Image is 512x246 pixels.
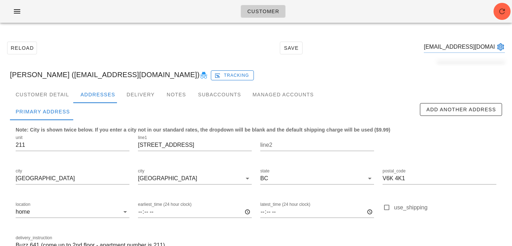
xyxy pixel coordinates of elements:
[7,42,37,54] button: Reload
[16,169,22,174] label: city
[283,45,299,51] span: Save
[211,70,254,80] button: Tracking
[211,69,254,80] a: Tracking
[216,72,249,79] span: Tracking
[280,42,303,54] button: Save
[16,202,30,207] label: location
[10,103,76,120] div: Primary Address
[260,173,374,184] div: stateBC
[4,63,508,86] div: [PERSON_NAME] ([EMAIL_ADDRESS][DOMAIN_NAME])
[260,202,310,207] label: latest_time (24 hour clock)
[10,45,34,51] span: Reload
[121,86,160,103] div: Delivery
[424,41,495,53] input: Search by email or name
[138,175,197,182] div: [GEOGRAPHIC_DATA]
[16,206,129,218] div: locationhome
[260,169,270,174] label: state
[138,169,144,174] label: city
[426,107,496,112] span: Add Another Address
[420,103,502,116] button: Add Another Address
[192,86,247,103] div: Subaccounts
[16,135,22,140] label: unit
[75,86,121,103] div: Addresses
[247,86,319,103] div: Managed Accounts
[241,5,285,18] a: Customer
[10,86,75,103] div: Customer Detail
[138,173,252,184] div: city[GEOGRAPHIC_DATA]
[383,169,406,174] label: postal_code
[496,43,505,51] button: appended action
[16,127,390,133] b: Note: City is shown twice below. If you enter a city not in our standard rates, the dropdown will...
[394,204,496,211] label: use_shipping
[16,235,52,241] label: delivery_instruction
[247,9,279,14] span: Customer
[260,175,268,182] div: BC
[138,202,192,207] label: earliest_time (24 hour clock)
[16,209,30,215] div: home
[138,135,147,140] label: line1
[160,86,192,103] div: Notes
